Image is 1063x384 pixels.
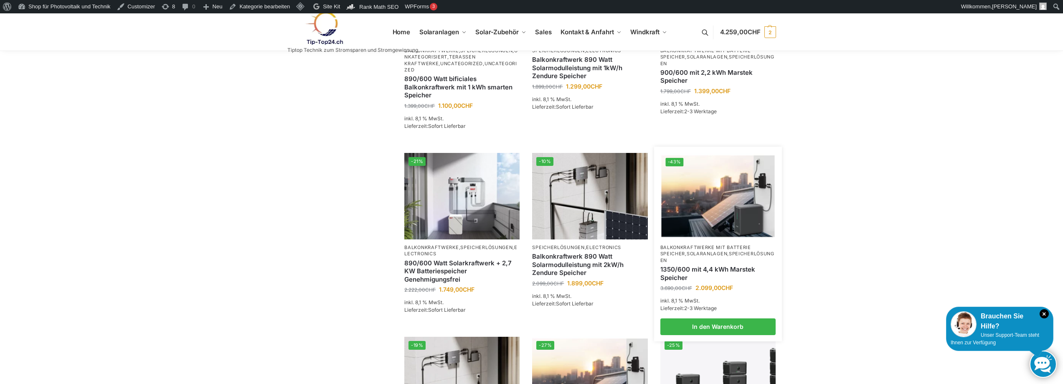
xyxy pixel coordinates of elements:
[567,280,604,287] bdi: 1.899,00
[557,13,625,51] a: Kontakt & Anfahrt
[428,123,466,129] span: Sofort Lieferbar
[404,299,520,306] p: inkl. 8,1 % MwSt.
[532,300,594,307] span: Lieferzeit:
[404,48,520,74] p: , , , , ,
[416,13,469,51] a: Solaranlagen
[532,96,647,103] p: inkl. 8,1 % MwSt.
[532,153,647,239] img: Balkonkraftwerk 890 Watt Solarmodulleistung mit 2kW/h Zendure Speicher
[532,84,563,90] bdi: 1.899,00
[660,88,691,94] bdi: 1.799,00
[687,251,727,257] a: Solaranlagen
[586,244,621,250] a: Electronics
[553,280,564,287] span: CHF
[1039,3,1047,10] img: Benutzerbild von Rupert Spoddig
[532,56,647,80] a: Balkonkraftwerk 890 Watt Solarmodulleistung mit 1kW/h Zendure Speicher
[661,154,774,239] img: Balkonkraftwerk mit Marstek Speicher
[661,154,774,239] a: -43%Balkonkraftwerk mit Marstek Speicher
[532,292,647,300] p: inkl. 8,1 % MwSt.
[660,48,751,60] a: Balkonkraftwerke mit Batterie Speicher
[404,259,520,284] a: 890/600 Watt Solarkraftwerk + 2,7 KW Batteriespeicher Genehmigungsfrei
[660,244,776,264] p: , ,
[428,307,466,313] span: Sofort Lieferbar
[660,265,776,282] a: 1350/600 mit 4,4 kWh Marstek Speicher
[404,48,518,60] a: Unkategorisiert
[748,28,761,36] span: CHF
[475,28,519,36] span: Solar-Zubehör
[951,332,1039,346] span: Unser Support-Team steht Ihnen zur Verfügung
[460,244,512,250] a: Speicherlösungen
[660,285,692,291] bdi: 3.690,00
[687,54,727,60] a: Solaranlagen
[404,244,459,250] a: Balkonkraftwerke
[419,28,459,36] span: Solaranlagen
[404,287,436,293] bdi: 2.222,00
[424,103,435,109] span: CHF
[438,102,473,109] bdi: 1.100,00
[532,280,564,287] bdi: 2.099,00
[1040,309,1049,318] i: Schließen
[425,287,436,293] span: CHF
[682,285,692,291] span: CHF
[323,3,340,10] span: Site Kit
[532,104,594,110] span: Lieferzeit:
[591,83,602,90] span: CHF
[532,252,647,277] a: Balkonkraftwerk 890 Watt Solarmodulleistung mit 2kW/h Zendure Speicher
[684,108,717,114] span: 2-3 Werktage
[556,300,594,307] span: Sofort Lieferbar
[660,305,717,311] span: Lieferzeit:
[552,84,563,90] span: CHF
[951,311,1049,331] div: Brauchen Sie Hilfe?
[660,100,776,108] p: inkl. 8,1 % MwSt.
[660,108,717,114] span: Lieferzeit:
[660,69,776,85] a: 900/600 mit 2,2 kWh Marstek Speicher
[695,284,733,291] bdi: 2.099,00
[404,244,520,257] p: , ,
[439,286,474,293] bdi: 1.749,00
[404,153,520,239] a: -21%Steckerkraftwerk mit 2,7kwh-Speicher
[684,305,717,311] span: 2-3 Werktage
[660,318,776,335] a: In den Warenkorb legen: „1350/600 mit 4,4 kWh Marstek Speicher“
[535,28,552,36] span: Sales
[951,311,977,337] img: Customer service
[720,13,776,52] nav: Cart contents
[532,153,647,239] a: -10%Balkonkraftwerk 890 Watt Solarmodulleistung mit 2kW/h Zendure Speicher
[660,54,774,66] a: Speicherlösungen
[992,3,1037,10] span: [PERSON_NAME]
[532,244,647,251] p: ,
[720,28,761,36] span: 4.259,00
[404,153,520,239] img: Steckerkraftwerk mit 2,7kwh-Speicher
[404,75,520,99] a: 890/600 Watt bificiales Balkonkraftwerk mit 1 kWh smarten Speicher
[720,20,776,45] a: 4.259,00CHF 2
[680,88,691,94] span: CHF
[463,286,474,293] span: CHF
[404,307,466,313] span: Lieferzeit:
[694,87,731,94] bdi: 1.399,00
[719,87,731,94] span: CHF
[627,13,671,51] a: Windkraft
[532,244,584,250] a: Speicherlösungen
[404,61,517,73] a: Uncategorized
[566,83,602,90] bdi: 1.299,00
[287,48,418,53] p: Tiptop Technik zum Stromsparen und Stromgewinnung
[660,251,774,263] a: Speicherlösungen
[472,13,530,51] a: Solar-Zubehör
[404,48,459,53] a: Balkonkraftwerke
[404,123,466,129] span: Lieferzeit:
[556,104,594,110] span: Sofort Lieferbar
[404,103,435,109] bdi: 1.399,00
[561,28,614,36] span: Kontakt & Anfahrt
[630,28,660,36] span: Windkraft
[764,26,776,38] span: 2
[404,244,518,257] a: Electronics
[660,48,776,67] p: , ,
[359,4,398,10] span: Rank Math SEO
[721,284,733,291] span: CHF
[660,297,776,305] p: inkl. 8,1 % MwSt.
[660,244,751,257] a: Balkonkraftwerke mit Batterie Speicher
[592,280,604,287] span: CHF
[461,102,473,109] span: CHF
[586,48,621,53] a: Electronics
[440,61,483,66] a: Uncategorized
[404,115,520,122] p: inkl. 8,1 % MwSt.
[532,48,584,53] a: Speicherlösungen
